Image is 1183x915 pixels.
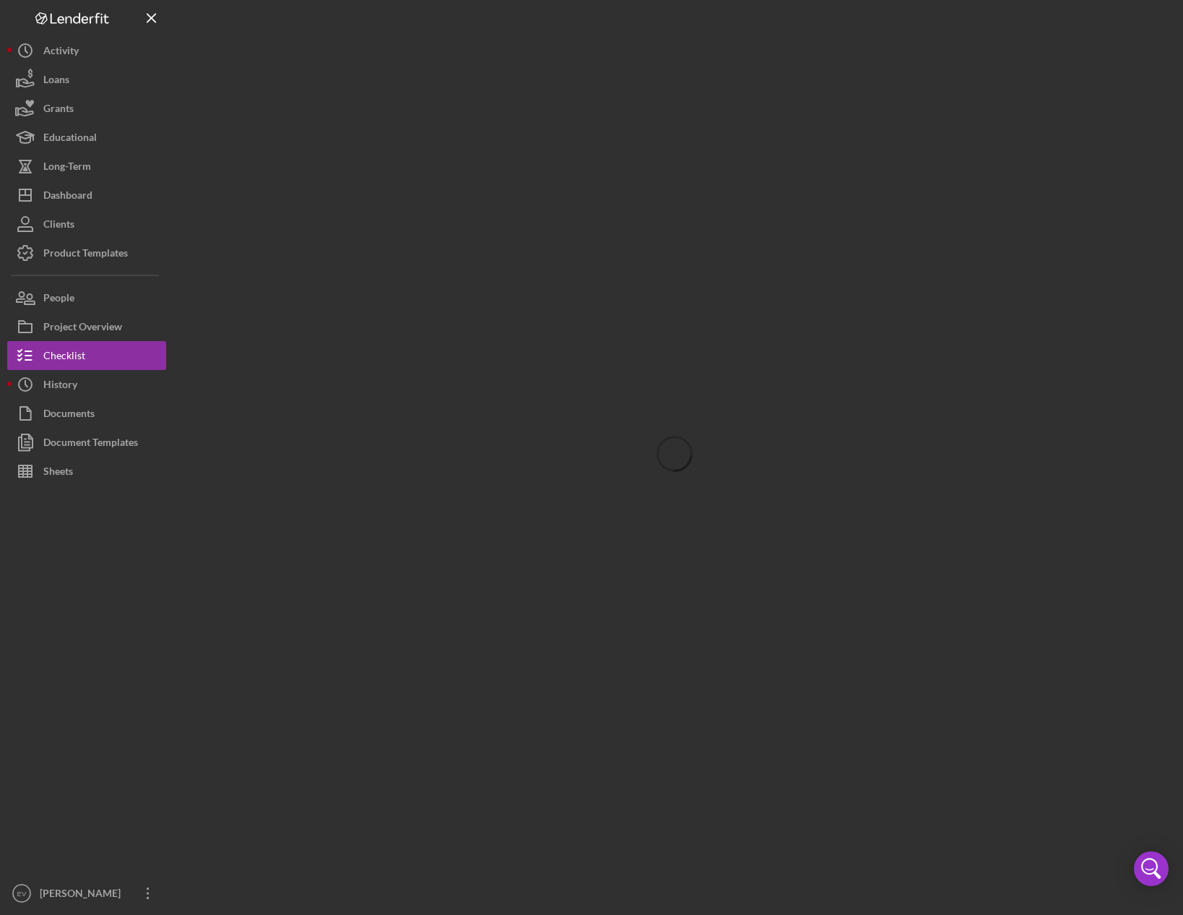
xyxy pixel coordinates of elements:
button: Grants [7,94,166,123]
div: Checklist [43,341,85,374]
button: Checklist [7,341,166,370]
div: Sheets [43,457,73,489]
div: Project Overview [43,312,122,345]
div: History [43,370,77,403]
div: Open Intercom Messenger [1134,851,1169,886]
button: EV[PERSON_NAME] [7,879,166,908]
button: Clients [7,210,166,239]
button: Activity [7,36,166,65]
div: Document Templates [43,428,138,460]
button: People [7,283,166,312]
text: EV [17,890,27,898]
div: Educational [43,123,97,155]
button: Educational [7,123,166,152]
button: Sheets [7,457,166,486]
button: Document Templates [7,428,166,457]
div: Documents [43,399,95,431]
div: Grants [43,94,74,126]
div: Product Templates [43,239,128,271]
div: [PERSON_NAME] [36,879,130,911]
button: Loans [7,65,166,94]
div: Clients [43,210,74,242]
button: Dashboard [7,181,166,210]
div: Activity [43,36,79,69]
button: Project Overview [7,312,166,341]
div: Loans [43,65,69,98]
div: Long-Term [43,152,91,184]
button: Documents [7,399,166,428]
button: Product Templates [7,239,166,267]
button: History [7,370,166,399]
button: Long-Term [7,152,166,181]
div: People [43,283,74,316]
div: Dashboard [43,181,92,213]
